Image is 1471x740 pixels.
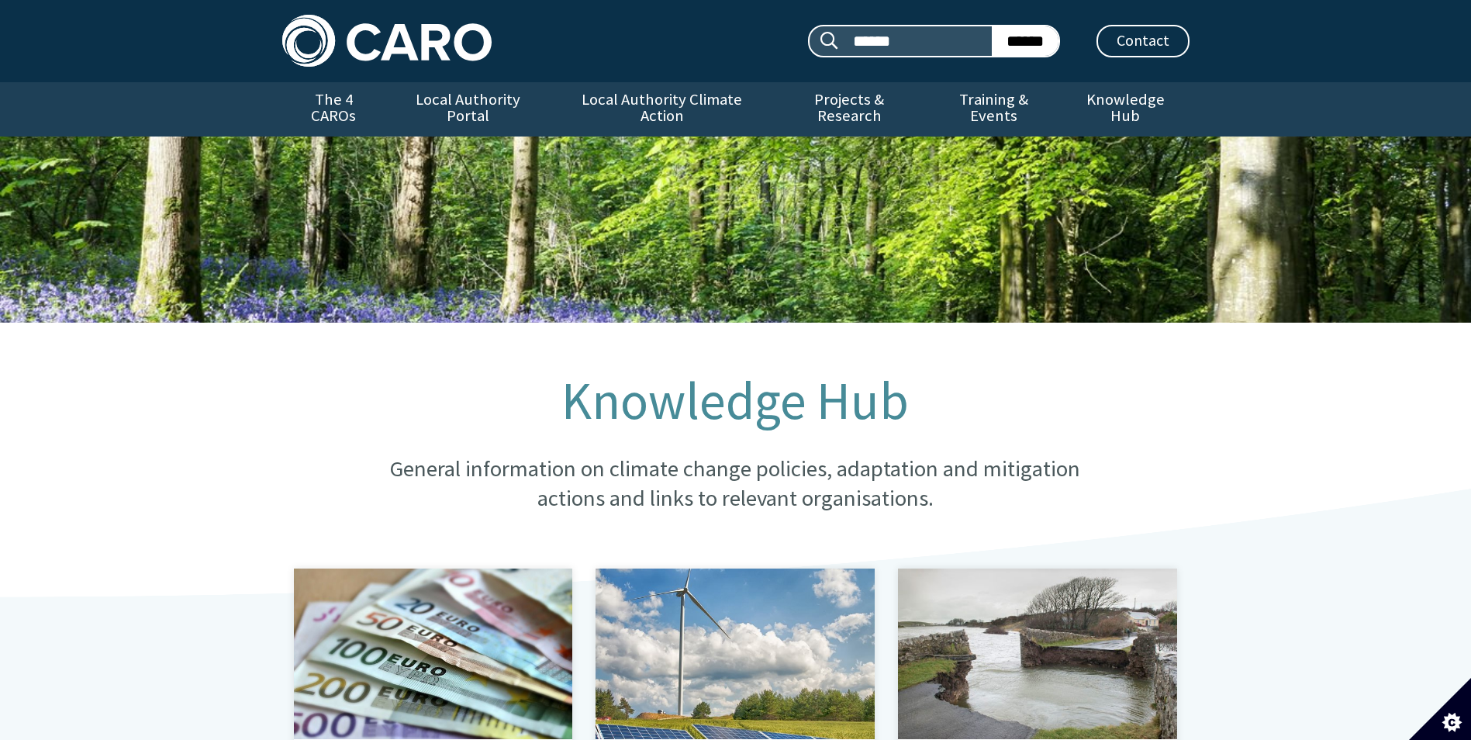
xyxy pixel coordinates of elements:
a: Local Authority Portal [385,82,551,137]
button: Set cookie preferences [1409,678,1471,740]
a: Knowledge Hub [1062,82,1189,137]
a: Local Authority Climate Action [551,82,772,137]
a: Training & Events [926,82,1062,137]
p: General information on climate change policies, adaptation and mitigation actions and links to re... [359,455,1111,513]
a: Projects & Research [772,82,926,137]
h1: Knowledge Hub [359,372,1111,430]
a: Contact [1096,25,1190,57]
a: The 4 CAROs [282,82,385,137]
img: Caro logo [282,15,492,67]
